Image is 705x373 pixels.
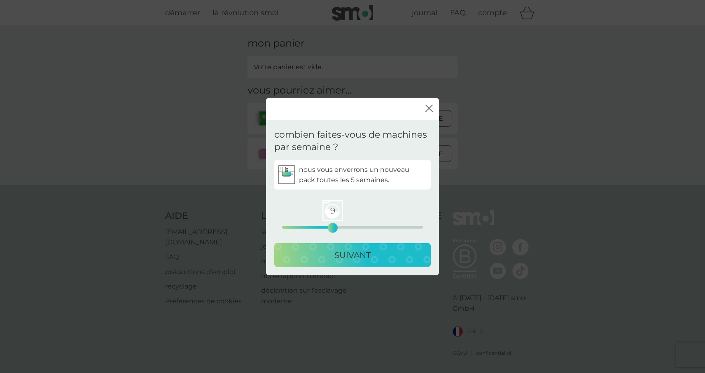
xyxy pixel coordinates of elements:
[299,164,427,185] p: nous vous enverrons un nouveau pack toutes les 5 semaines.
[425,105,433,113] button: fermer
[274,128,431,154] p: combien faites-vous de machines par semaine ?
[322,200,343,221] span: 9
[334,249,371,262] p: SUIVANT
[274,243,431,267] button: SUIVANT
